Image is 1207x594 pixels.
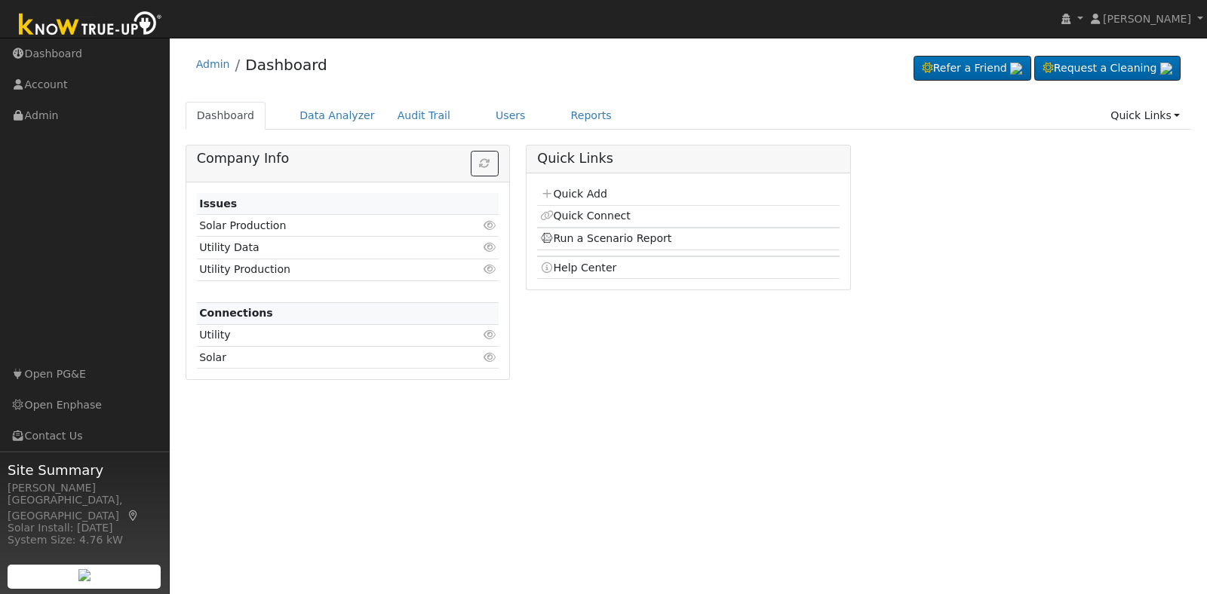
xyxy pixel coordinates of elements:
[8,520,161,536] div: Solar Install: [DATE]
[288,102,386,130] a: Data Analyzer
[386,102,462,130] a: Audit Trail
[11,8,170,42] img: Know True-Up
[483,329,496,340] i: Click to view
[8,480,161,496] div: [PERSON_NAME]
[8,460,161,480] span: Site Summary
[540,232,672,244] a: Run a Scenario Report
[8,532,161,548] div: System Size: 4.76 kW
[127,510,140,522] a: Map
[483,220,496,231] i: Click to view
[1099,102,1191,130] a: Quick Links
[540,210,631,222] a: Quick Connect
[1160,63,1172,75] img: retrieve
[484,102,537,130] a: Users
[1034,56,1181,81] a: Request a Cleaning
[483,264,496,274] i: Click to view
[197,237,450,259] td: Utility Data
[199,197,237,210] strong: Issues
[914,56,1031,81] a: Refer a Friend
[1010,63,1022,75] img: retrieve
[197,215,450,237] td: Solar Production
[197,324,450,346] td: Utility
[245,56,327,74] a: Dashboard
[560,102,623,130] a: Reports
[197,151,499,167] h5: Company Info
[483,242,496,253] i: Click to view
[537,151,839,167] h5: Quick Links
[197,347,450,369] td: Solar
[540,262,617,274] a: Help Center
[197,259,450,280] td: Utility Production
[199,307,273,319] strong: Connections
[483,352,496,363] i: Click to view
[78,569,91,581] img: retrieve
[540,188,607,200] a: Quick Add
[196,58,230,70] a: Admin
[186,102,266,130] a: Dashboard
[1103,13,1191,25] span: [PERSON_NAME]
[8,492,161,524] div: [GEOGRAPHIC_DATA], [GEOGRAPHIC_DATA]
